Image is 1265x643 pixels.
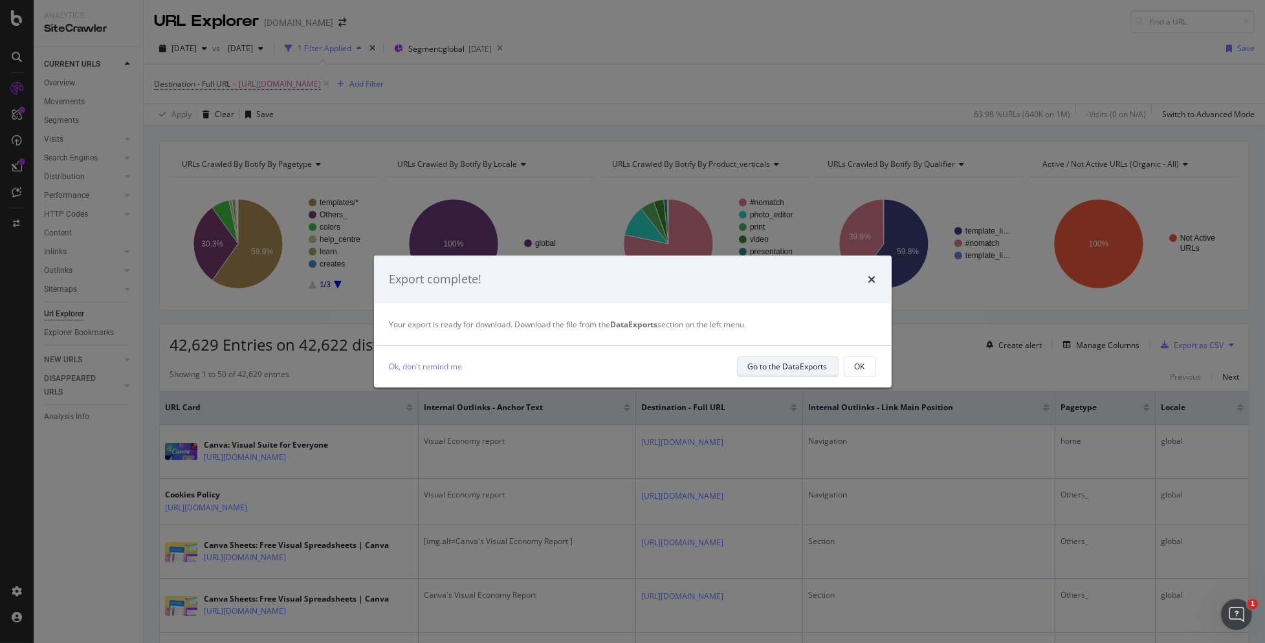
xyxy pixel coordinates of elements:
button: Go to the DataExports [737,356,839,377]
div: Go to the DataExports [748,361,828,372]
a: Ok, don't remind me [390,360,463,373]
div: times [868,271,876,288]
div: Your export is ready for download. Download the file from the [390,319,876,330]
div: Export complete! [390,271,482,288]
span: section on the left menu. [611,319,747,330]
iframe: Intercom live chat [1221,599,1252,630]
div: modal [374,256,892,387]
button: OK [844,356,876,377]
div: OK [855,361,865,372]
strong: DataExports [611,319,658,330]
span: 1 [1248,599,1258,609]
